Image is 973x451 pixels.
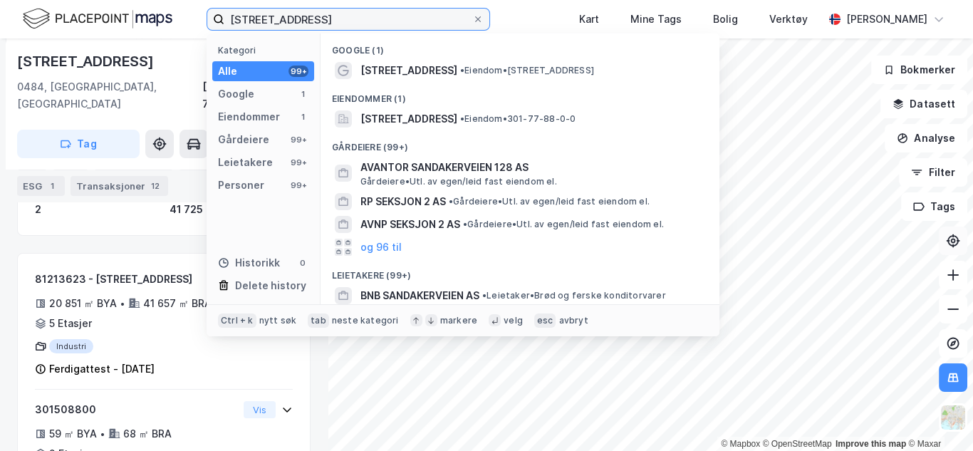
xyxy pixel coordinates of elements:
span: RP SEKSJON 2 AS [360,193,446,210]
div: Gårdeiere [218,131,269,148]
div: Gårdeiere (99+) [321,130,719,156]
div: 2 [35,201,158,218]
div: [GEOGRAPHIC_DATA], 77/88 [202,78,311,113]
div: • [120,298,125,309]
div: Google (1) [321,33,719,59]
div: 99+ [288,157,308,168]
span: Gårdeiere • Utl. av egen/leid fast eiendom el. [463,219,664,230]
div: Kart [579,11,599,28]
div: nytt søk [259,315,297,326]
div: 5 Etasjer [49,315,92,332]
span: [STREET_ADDRESS] [360,110,457,128]
span: • [460,113,464,124]
div: Eiendommer [218,108,280,125]
div: Transaksjoner [71,176,168,196]
div: • [100,428,105,440]
div: 81213623 - [STREET_ADDRESS] [35,271,238,288]
span: • [460,65,464,76]
div: 99+ [288,66,308,77]
div: Personer [218,177,264,194]
span: [STREET_ADDRESS] [360,62,457,79]
span: Leietaker • Brød og ferske konditorvarer [482,290,666,301]
button: og 96 til [360,239,402,256]
span: Eiendom • [STREET_ADDRESS] [460,65,594,76]
div: Verktøy [769,11,808,28]
span: Eiendom • 301-77-88-0-0 [460,113,576,125]
div: markere [440,315,477,326]
div: velg [504,315,523,326]
a: Mapbox [721,439,760,449]
div: neste kategori [332,315,399,326]
div: 12 [148,179,162,193]
button: Analyse [885,124,967,152]
div: Google [218,85,254,103]
div: [PERSON_NAME] [846,11,927,28]
div: 0 [297,257,308,269]
a: Improve this map [836,439,906,449]
span: AVANTOR SANDAKERVEIEN 128 AS [360,159,702,176]
iframe: Chat Widget [902,383,973,451]
span: Gårdeiere • Utl. av egen/leid fast eiendom el. [360,176,557,187]
button: Tags [901,192,967,221]
button: Filter [899,158,967,187]
div: Ctrl + k [218,313,256,328]
div: 301508800 [35,401,238,418]
span: Gårdeiere • Utl. av egen/leid fast eiendom el. [449,196,650,207]
div: 20 851 ㎡ BYA [49,295,117,312]
div: 1 [297,111,308,123]
input: Søk på adresse, matrikkel, gårdeiere, leietakere eller personer [224,9,472,30]
button: Bokmerker [871,56,967,84]
div: ESG [17,176,65,196]
a: OpenStreetMap [763,439,832,449]
div: 99+ [288,134,308,145]
span: BNB SANDAKERVEIEN AS [360,287,479,304]
div: 1 [45,179,59,193]
div: 41 725 ㎡ [170,201,293,218]
div: [STREET_ADDRESS] [17,50,157,73]
div: 0484, [GEOGRAPHIC_DATA], [GEOGRAPHIC_DATA] [17,78,202,113]
div: 68 ㎡ BRA [123,425,172,442]
button: Tag [17,130,140,158]
div: esc [534,313,556,328]
div: Ferdigattest - [DATE] [49,361,155,378]
div: Leietakere (99+) [321,259,719,284]
div: Eiendommer (1) [321,82,719,108]
div: Bolig [713,11,738,28]
div: 41 657 ㎡ BRA [143,295,212,312]
span: AVNP SEKSJON 2 AS [360,216,460,233]
div: Alle [218,63,237,80]
button: Vis [244,401,276,418]
div: Delete history [235,277,306,294]
div: Kategori [218,45,314,56]
div: Historikk [218,254,280,271]
div: 1 [297,88,308,100]
div: 99+ [288,180,308,191]
span: • [449,196,453,207]
div: avbryt [558,315,588,326]
div: Mine Tags [630,11,682,28]
button: Datasett [880,90,967,118]
div: Leietakere [218,154,273,171]
img: logo.f888ab2527a4732fd821a326f86c7f29.svg [23,6,172,31]
div: 59 ㎡ BYA [49,425,97,442]
span: • [463,219,467,229]
span: • [482,290,486,301]
div: tab [308,313,329,328]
